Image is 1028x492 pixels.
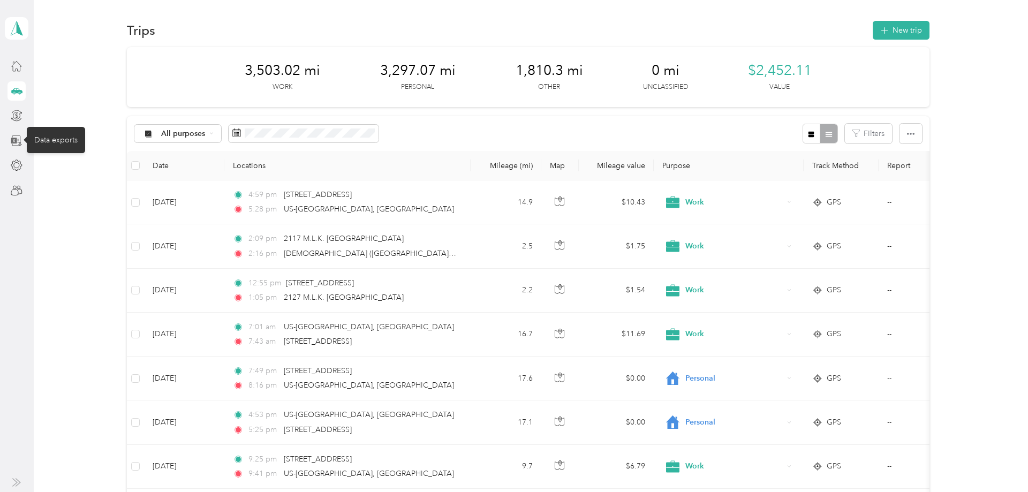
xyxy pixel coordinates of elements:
[827,284,841,296] span: GPS
[579,224,654,268] td: $1.75
[827,417,841,428] span: GPS
[471,151,541,180] th: Mileage (mi)
[248,203,279,215] span: 5:28 pm
[471,445,541,489] td: 9.7
[144,224,224,268] td: [DATE]
[827,328,841,340] span: GPS
[685,328,783,340] span: Work
[144,400,224,444] td: [DATE]
[27,127,85,153] div: Data exports
[579,313,654,357] td: $11.69
[248,409,279,421] span: 4:53 pm
[827,196,841,208] span: GPS
[248,380,279,391] span: 8:16 pm
[685,460,783,472] span: Work
[284,455,352,464] span: [STREET_ADDRESS]
[579,180,654,224] td: $10.43
[284,293,404,302] span: 2127 M.L.K. [GEOGRAPHIC_DATA]
[654,151,804,180] th: Purpose
[879,151,976,180] th: Report
[144,313,224,357] td: [DATE]
[827,240,841,252] span: GPS
[579,357,654,400] td: $0.00
[541,151,579,180] th: Map
[879,445,976,489] td: --
[248,321,279,333] span: 7:01 am
[579,151,654,180] th: Mileage value
[284,249,530,258] span: [DEMOGRAPHIC_DATA] ([GEOGRAPHIC_DATA], [GEOGRAPHIC_DATA]
[579,445,654,489] td: $6.79
[685,240,783,252] span: Work
[873,21,929,40] button: New trip
[879,357,976,400] td: --
[248,468,279,480] span: 9:41 pm
[248,453,279,465] span: 9:25 pm
[284,234,404,243] span: 2117 M.L.K. [GEOGRAPHIC_DATA]
[471,224,541,268] td: 2.5
[248,365,279,377] span: 7:49 pm
[144,445,224,489] td: [DATE]
[879,269,976,313] td: --
[685,196,783,208] span: Work
[144,357,224,400] td: [DATE]
[827,373,841,384] span: GPS
[471,269,541,313] td: 2.2
[284,205,454,214] span: US-[GEOGRAPHIC_DATA], [GEOGRAPHIC_DATA]
[144,151,224,180] th: Date
[127,25,155,36] h1: Trips
[748,62,812,79] span: $2,452.11
[144,180,224,224] td: [DATE]
[284,366,352,375] span: [STREET_ADDRESS]
[284,322,454,331] span: US-[GEOGRAPHIC_DATA], [GEOGRAPHIC_DATA]
[248,277,281,289] span: 12:55 pm
[769,82,790,92] p: Value
[471,357,541,400] td: 17.6
[224,151,471,180] th: Locations
[471,180,541,224] td: 14.9
[380,62,456,79] span: 3,297.07 mi
[286,278,354,287] span: [STREET_ADDRESS]
[685,284,783,296] span: Work
[845,124,892,143] button: Filters
[248,336,279,347] span: 7:43 am
[401,82,434,92] p: Personal
[248,292,279,304] span: 1:05 pm
[284,337,352,346] span: [STREET_ADDRESS]
[248,248,279,260] span: 2:16 pm
[643,82,688,92] p: Unclassified
[538,82,560,92] p: Other
[685,417,783,428] span: Personal
[284,410,454,419] span: US-[GEOGRAPHIC_DATA], [GEOGRAPHIC_DATA]
[161,130,206,138] span: All purposes
[284,425,352,434] span: [STREET_ADDRESS]
[248,424,279,436] span: 5:25 pm
[879,400,976,444] td: --
[471,400,541,444] td: 17.1
[284,190,352,199] span: [STREET_ADDRESS]
[652,62,679,79] span: 0 mi
[516,62,583,79] span: 1,810.3 mi
[685,373,783,384] span: Personal
[284,381,454,390] span: US-[GEOGRAPHIC_DATA], [GEOGRAPHIC_DATA]
[144,269,224,313] td: [DATE]
[284,469,454,478] span: US-[GEOGRAPHIC_DATA], [GEOGRAPHIC_DATA]
[248,233,279,245] span: 2:09 pm
[248,189,279,201] span: 4:59 pm
[273,82,292,92] p: Work
[879,224,976,268] td: --
[245,62,320,79] span: 3,503.02 mi
[579,269,654,313] td: $1.54
[579,400,654,444] td: $0.00
[879,180,976,224] td: --
[879,313,976,357] td: --
[804,151,879,180] th: Track Method
[471,313,541,357] td: 16.7
[968,432,1028,492] iframe: Everlance-gr Chat Button Frame
[827,460,841,472] span: GPS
